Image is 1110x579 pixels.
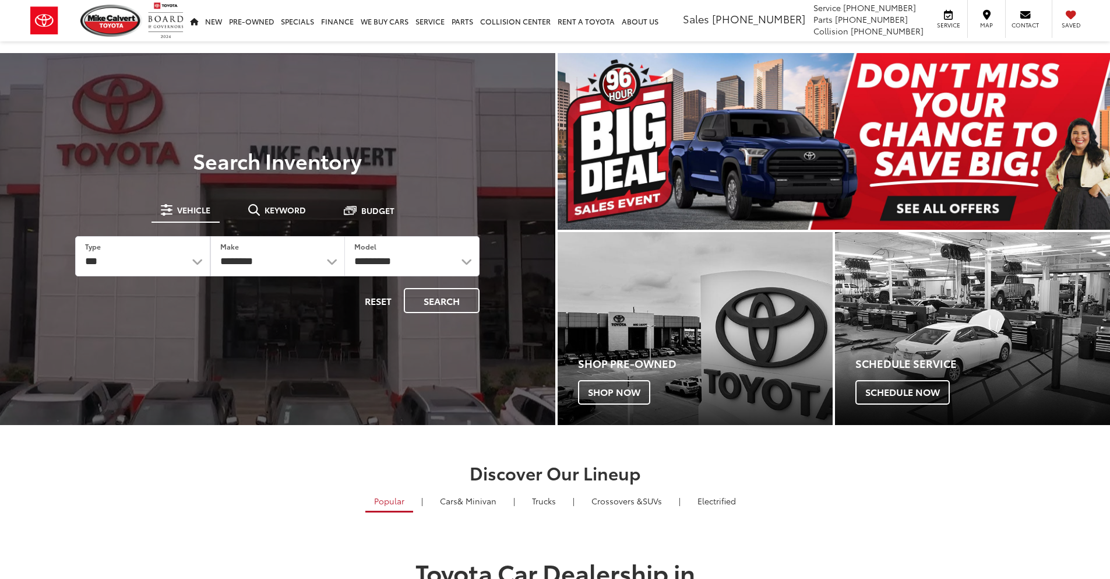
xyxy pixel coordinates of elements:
span: Parts [813,13,833,25]
label: Make [220,241,239,251]
a: Electrified [689,491,745,511]
span: & Minivan [457,495,496,507]
a: Cars [431,491,505,511]
li: | [570,495,577,507]
span: Sales [683,11,709,26]
li: | [676,495,683,507]
span: Service [813,2,841,13]
h4: Shop Pre-Owned [578,358,833,370]
a: Popular [365,491,413,513]
span: Map [974,21,999,29]
span: Budget [361,206,394,215]
span: Schedule Now [855,380,950,405]
span: Shop Now [578,380,650,405]
span: Collision [813,25,848,37]
li: | [510,495,518,507]
span: Contact [1012,21,1039,29]
li: | [418,495,426,507]
button: Reset [355,288,401,313]
h2: Discover Our Lineup [145,463,966,482]
span: Saved [1058,21,1084,29]
a: SUVs [583,491,671,511]
span: [PHONE_NUMBER] [712,11,805,26]
span: [PHONE_NUMBER] [835,13,908,25]
a: Schedule Service Schedule Now [835,232,1110,425]
button: Search [404,288,480,313]
span: Vehicle [177,206,210,214]
span: [PHONE_NUMBER] [851,25,924,37]
label: Type [85,241,101,251]
h3: Search Inventory [49,149,506,172]
h4: Schedule Service [855,358,1110,370]
img: Mike Calvert Toyota [80,5,142,37]
a: Shop Pre-Owned Shop Now [558,232,833,425]
span: Keyword [265,206,306,214]
span: [PHONE_NUMBER] [843,2,916,13]
span: Service [935,21,961,29]
div: Toyota [835,232,1110,425]
a: Trucks [523,491,565,511]
span: Crossovers & [591,495,643,507]
div: Toyota [558,232,833,425]
label: Model [354,241,376,251]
